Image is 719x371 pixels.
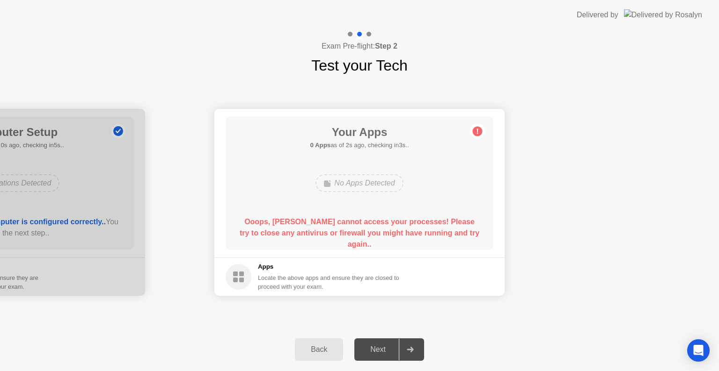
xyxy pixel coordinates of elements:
[310,124,409,141] h1: Your Apps
[354,338,424,361] button: Next
[310,141,409,150] h5: as of 2s ago, checking in3s..
[357,345,399,354] div: Next
[258,273,400,291] div: Locate the above apps and ensure they are closed to proceed with your exam.
[298,345,340,354] div: Back
[310,142,330,149] b: 0 Apps
[315,174,403,192] div: No Apps Detected
[258,262,400,271] h5: Apps
[624,9,702,20] img: Delivered by Rosalyn
[295,338,343,361] button: Back
[687,339,710,362] div: Open Intercom Messenger
[577,9,618,21] div: Delivered by
[375,42,397,50] b: Step 2
[240,218,479,248] b: Ooops, [PERSON_NAME] cannot access your processes! Please try to close any antivirus or firewall ...
[311,54,408,77] h1: Test your Tech
[322,41,397,52] h4: Exam Pre-flight:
